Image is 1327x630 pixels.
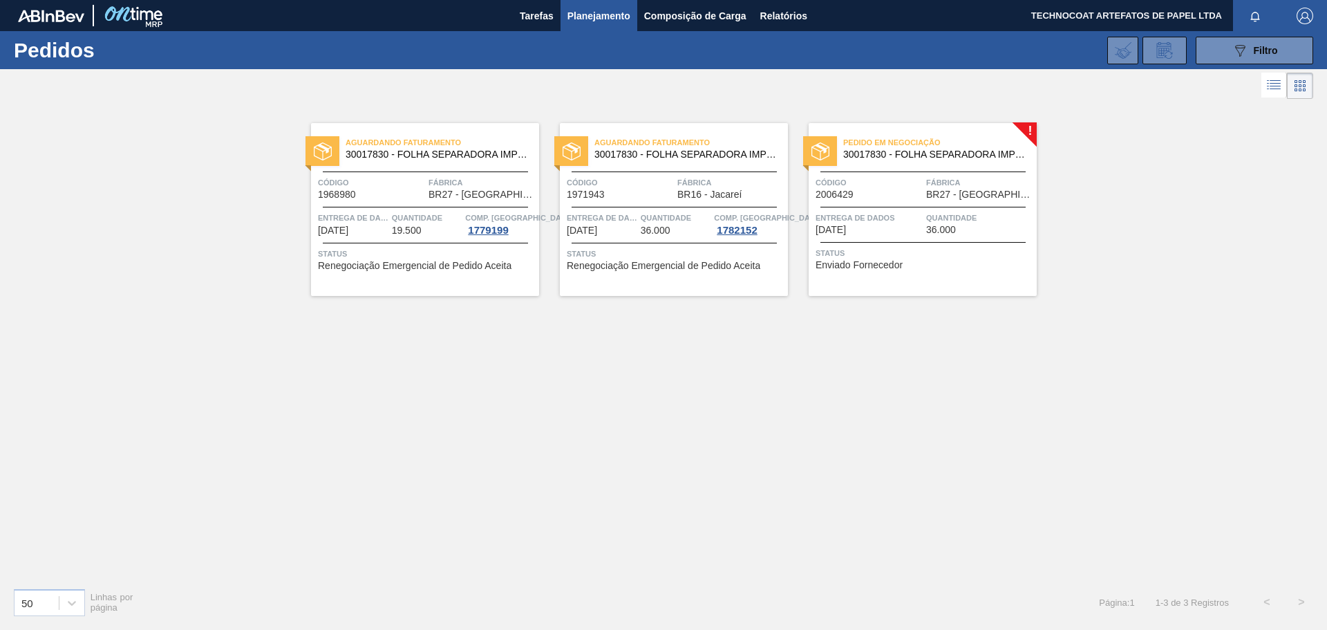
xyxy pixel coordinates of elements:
span: 36.000 [641,225,670,236]
font: 3 [1183,597,1188,608]
font: Entrega de dados [318,214,397,222]
a: Comp. [GEOGRAPHIC_DATA]1782152 [714,211,784,236]
font: Comp. [GEOGRAPHIC_DATA] [465,214,572,222]
font: Composição de Carga [644,10,746,21]
font: Renegociação Emergencial de Pedido Aceita [318,260,511,271]
font: > [1298,596,1304,608]
font: de [1171,597,1180,608]
img: status [314,142,332,160]
font: : [1127,597,1130,608]
span: 25/08/2025 [567,225,597,236]
span: Entrega de dados [567,211,637,225]
font: 50 [21,597,33,609]
font: 19.500 [392,225,422,236]
img: TNhmsLtSVTkK8tSr43FrP2fwEKptu5GPRR3wAAAABJRU5ErkJggg== [18,10,84,22]
font: 1782152 [717,224,757,236]
font: [DATE] [318,225,348,236]
span: Status [567,247,784,261]
span: Código [567,176,674,189]
font: 1779199 [468,224,508,236]
font: Aguardando Faturamento [594,138,710,147]
span: Renegociação Emergencial de Pedido Aceita [567,261,760,271]
font: 30017830 - FOLHA SEPARADORA IMPERMEÁVEL [346,149,570,160]
span: Enviado Fornecedor [816,260,903,270]
span: Aguardando Faturamento [594,136,788,149]
span: Entrega de dados [816,211,923,225]
font: 1 [1129,597,1134,608]
span: Entrega de dados [318,211,388,225]
div: Visão em Lista [1261,73,1287,99]
button: < [1250,585,1284,620]
a: statusAguardando Faturamento30017830 - FOLHA SEPARADORA IMPERMEÁVELCódigo1971943FábricaBR16 - Jac... [539,123,788,296]
button: Filtro [1196,37,1313,64]
span: Código [318,176,425,189]
font: 30017830 - FOLHA SEPARADORA IMPERMEÁVEL [843,149,1068,160]
span: 1968980 [318,189,356,200]
font: Tarefas [520,10,554,21]
font: BR16 - Jacareí [677,189,742,200]
font: Registros [1191,597,1229,608]
font: Planejamento [567,10,630,21]
font: Linhas por página [91,592,133,613]
font: [DATE] [567,225,597,236]
font: Página [1099,597,1127,608]
font: - [1160,597,1163,608]
font: 36.000 [926,224,956,235]
font: Fábrica [677,178,712,187]
span: Código [816,176,923,189]
a: !statusPedido em Negociação30017830 - FOLHA SEPARADORA IMPERMEÁVELCódigo2006429FábricaBR27 - [GEO... [788,123,1037,296]
span: 36.000 [926,225,956,235]
button: Notificações [1233,6,1277,26]
span: BR27 - Nova Minas [429,189,536,200]
font: Código [318,178,349,187]
span: Quantidade [392,211,462,225]
font: Filtro [1254,45,1278,56]
span: Renegociação Emergencial de Pedido Aceita [318,261,511,271]
font: Status [318,250,347,258]
font: 1 [1156,597,1160,608]
font: Comp. [GEOGRAPHIC_DATA] [714,214,821,222]
font: TECHNOCOAT ARTEFATOS DE PAPEL LTDA [1031,10,1222,21]
font: Código [816,178,847,187]
span: Comp. Carga [714,211,821,225]
img: Sair [1297,8,1313,24]
font: < [1263,596,1270,608]
span: Aguardando Faturamento [346,136,539,149]
font: BR27 - [GEOGRAPHIC_DATA] [926,189,1060,200]
font: 2006429 [816,189,854,200]
span: Fábrica [429,176,536,189]
span: 19/06/2025 [318,225,348,236]
font: Entrega de dados [567,214,646,222]
font: Pedido em Negociação [843,138,941,147]
font: Pedidos [14,39,95,62]
span: Pedido em Negociação [843,136,1037,149]
img: status [811,142,829,160]
font: 1971943 [567,189,605,200]
span: 30017830 - FOLHA SEPARADORA IMPERMEÁVEL [346,149,528,160]
span: Quantidade [641,211,711,225]
font: Fábrica [926,178,961,187]
span: Comp. Carga [465,211,572,225]
font: Fábrica [429,178,463,187]
span: Status [816,246,1033,260]
div: Visão em Cards [1287,73,1313,99]
span: Status [318,247,536,261]
font: Quantidade [926,214,977,222]
font: Aguardando Faturamento [346,138,461,147]
font: Entrega de dados [816,214,895,222]
a: Comp. [GEOGRAPHIC_DATA]1779199 [465,211,536,236]
font: 30017830 - FOLHA SEPARADORA IMPERMEÁVEL [594,149,819,160]
font: 3 [1163,597,1168,608]
span: 09/10/2025 [816,225,846,235]
div: Solicitação de Revisão de Pedidos [1142,37,1187,64]
a: statusAguardando Faturamento30017830 - FOLHA SEPARADORA IMPERMEÁVELCódigo1968980FábricaBR27 - [GE... [290,123,539,296]
font: Relatórios [760,10,807,21]
span: 30017830 - FOLHA SEPARADORA IMPERMEÁVEL [594,149,777,160]
span: Quantidade [926,211,1033,225]
font: BR27 - [GEOGRAPHIC_DATA] [429,189,562,200]
button: > [1284,585,1319,620]
div: Importar Negociações dos Pedidos [1107,37,1138,64]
